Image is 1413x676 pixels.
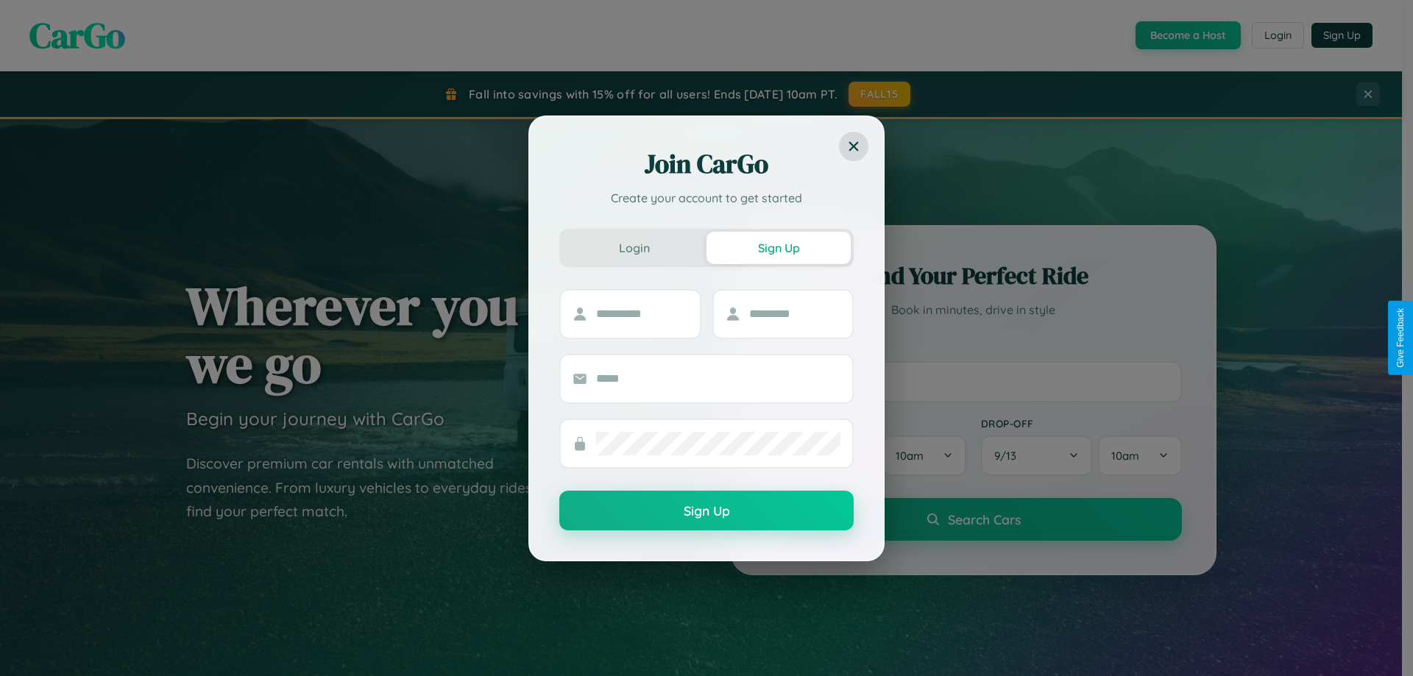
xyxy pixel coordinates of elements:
button: Sign Up [559,491,854,530]
div: Give Feedback [1395,308,1406,368]
button: Login [562,232,706,264]
button: Sign Up [706,232,851,264]
h2: Join CarGo [559,146,854,182]
p: Create your account to get started [559,189,854,207]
